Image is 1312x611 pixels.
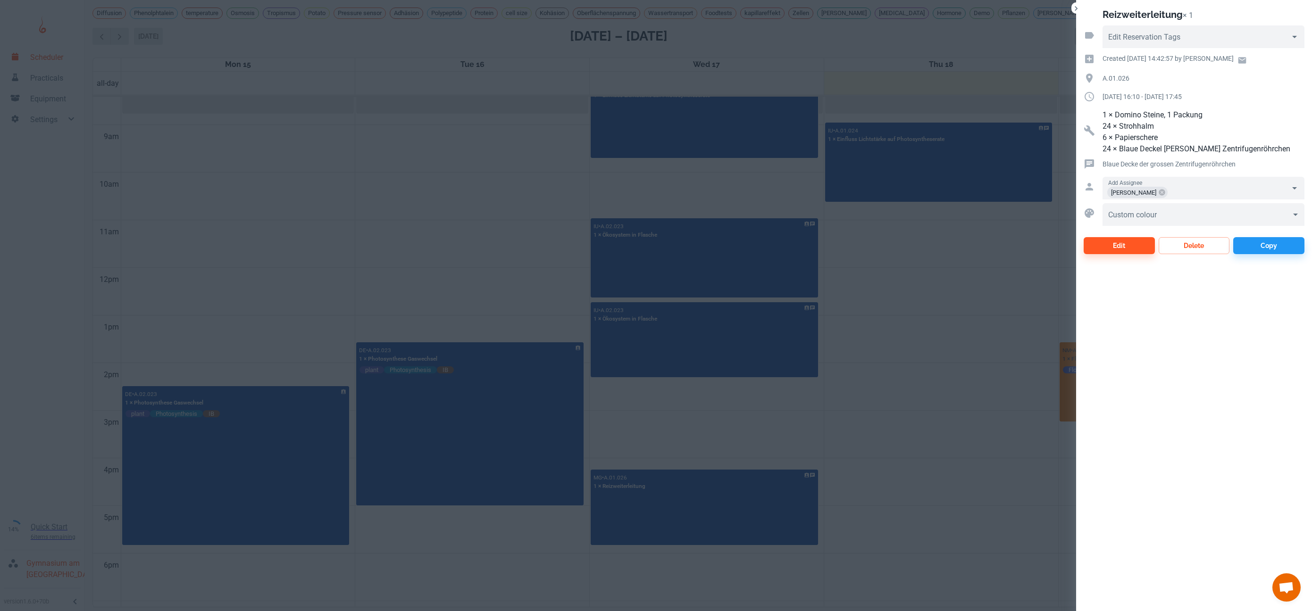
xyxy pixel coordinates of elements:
svg: Reservation tags [1084,30,1095,41]
svg: Custom colour [1084,207,1095,219]
p: Blaue Decke der grossen Zentrifugenröhrchen [1103,159,1304,169]
span: [PERSON_NAME] [1107,187,1160,198]
svg: Reservation comment [1084,158,1095,170]
svg: Location [1084,73,1095,84]
button: Open [1288,30,1301,43]
p: 1 × Domino Steine, 1 Packung [1103,109,1304,121]
svg: Duration [1084,91,1095,102]
p: 6 × Papierschere [1103,132,1304,143]
div: Chat öffnen [1272,573,1301,602]
p: 24 × Strohhalm [1103,121,1304,132]
svg: Creation time [1084,53,1095,65]
button: Close [1071,4,1081,13]
button: Edit [1084,237,1155,254]
div: [PERSON_NAME] [1107,187,1168,198]
svg: Assigned to [1084,181,1095,192]
div: ​ [1103,203,1304,226]
p: A.01.026 [1103,73,1304,83]
p: × 1 [1183,11,1193,20]
p: [DATE] 16:10 - [DATE] 17:45 [1103,91,1304,102]
button: Delete [1159,237,1230,254]
button: Open [1288,182,1301,195]
button: Copy [1233,237,1304,254]
p: 24 × Blaue Deckel [PERSON_NAME] Zentrifugenröhrchen [1103,143,1304,155]
a: Email user [1234,52,1251,69]
h2: Reizweiterleitung [1103,9,1183,20]
label: Add Assignee [1108,179,1142,187]
svg: Resources [1084,125,1095,136]
p: Created [DATE] 14:42:57 by [PERSON_NAME] [1103,53,1234,64]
